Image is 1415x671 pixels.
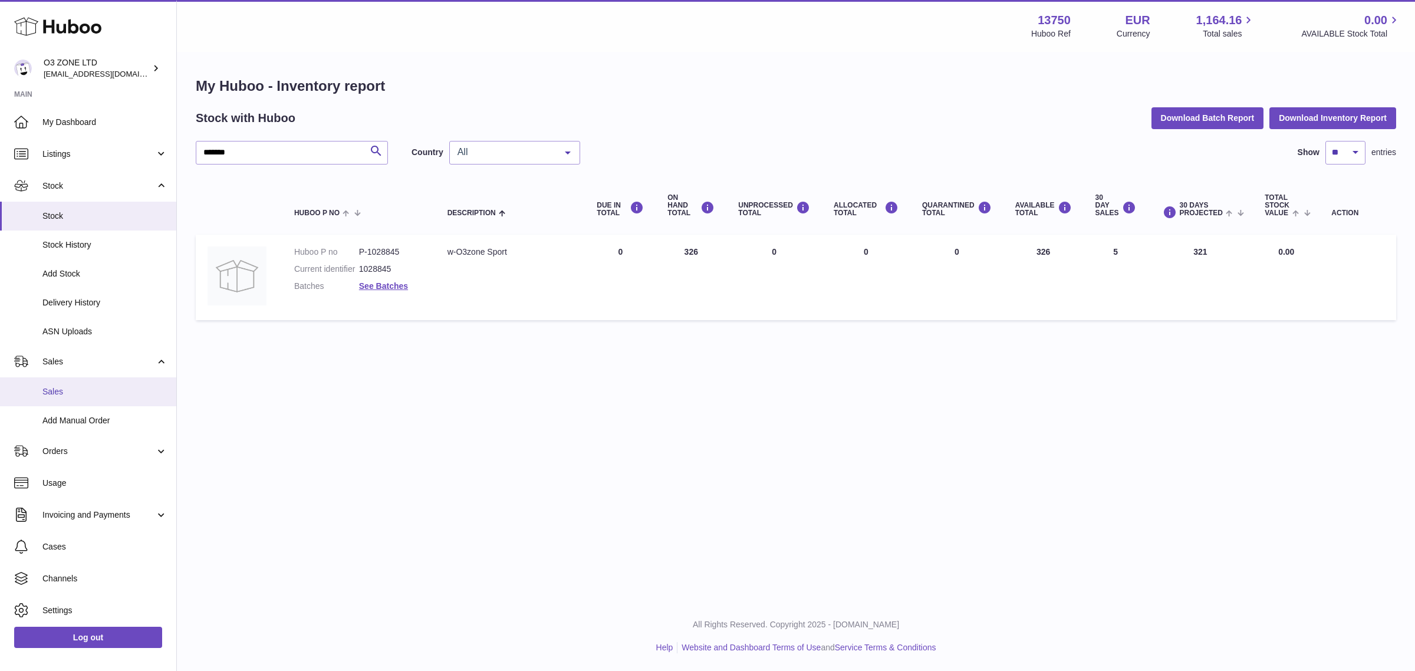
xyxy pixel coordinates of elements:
[42,117,167,128] span: My Dashboard
[1125,12,1150,28] strong: EUR
[1196,12,1242,28] span: 1,164.16
[42,573,167,584] span: Channels
[1196,12,1256,40] a: 1,164.16 Total sales
[42,239,167,251] span: Stock History
[1371,147,1396,158] span: entries
[1301,28,1401,40] span: AVAILABLE Stock Total
[294,264,359,275] dt: Current identifier
[294,246,359,258] dt: Huboo P no
[44,69,173,78] span: [EMAIL_ADDRESS][DOMAIN_NAME]
[1301,12,1401,40] a: 0.00 AVAILABLE Stock Total
[447,209,496,217] span: Description
[1148,235,1253,320] td: 321
[42,605,167,616] span: Settings
[1003,235,1084,320] td: 326
[42,326,167,337] span: ASN Uploads
[42,509,155,521] span: Invoicing and Payments
[186,619,1406,630] p: All Rights Reserved. Copyright 2025 - [DOMAIN_NAME]
[1038,12,1071,28] strong: 13750
[1278,247,1294,256] span: 0.00
[1031,28,1071,40] div: Huboo Ref
[677,642,936,653] li: and
[359,264,424,275] dd: 1028845
[667,194,715,218] div: ON HAND Total
[208,246,266,305] img: product image
[42,149,155,160] span: Listings
[1203,28,1255,40] span: Total sales
[585,235,656,320] td: 0
[14,60,32,77] img: internalAdmin-13750@internal.huboo.com
[42,415,167,426] span: Add Manual Order
[1364,12,1387,28] span: 0.00
[1015,201,1072,217] div: AVAILABLE Total
[294,281,359,292] dt: Batches
[682,643,821,652] a: Website and Dashboard Terms of Use
[14,627,162,648] a: Log out
[1269,107,1396,129] button: Download Inventory Report
[42,210,167,222] span: Stock
[955,247,959,256] span: 0
[42,180,155,192] span: Stock
[412,147,443,158] label: Country
[42,297,167,308] span: Delivery History
[455,146,556,158] span: All
[656,235,726,320] td: 326
[597,201,644,217] div: DUE IN TOTAL
[294,209,340,217] span: Huboo P no
[196,110,295,126] h2: Stock with Huboo
[196,77,1396,96] h1: My Huboo - Inventory report
[1084,235,1148,320] td: 5
[42,268,167,279] span: Add Stock
[42,386,167,397] span: Sales
[42,356,155,367] span: Sales
[738,201,810,217] div: UNPROCESSED Total
[1265,194,1289,218] span: Total stock value
[42,446,155,457] span: Orders
[822,235,910,320] td: 0
[1095,194,1136,218] div: 30 DAY SALES
[1117,28,1150,40] div: Currency
[835,643,936,652] a: Service Terms & Conditions
[44,57,150,80] div: O3 ZONE LTD
[1151,107,1264,129] button: Download Batch Report
[42,541,167,552] span: Cases
[42,478,167,489] span: Usage
[656,643,673,652] a: Help
[359,281,408,291] a: See Batches
[922,201,992,217] div: QUARANTINED Total
[1298,147,1319,158] label: Show
[447,246,574,258] div: w-O3zone Sport
[1180,202,1223,217] span: 30 DAYS PROJECTED
[359,246,424,258] dd: P-1028845
[834,201,899,217] div: ALLOCATED Total
[1331,209,1384,217] div: Action
[726,235,822,320] td: 0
